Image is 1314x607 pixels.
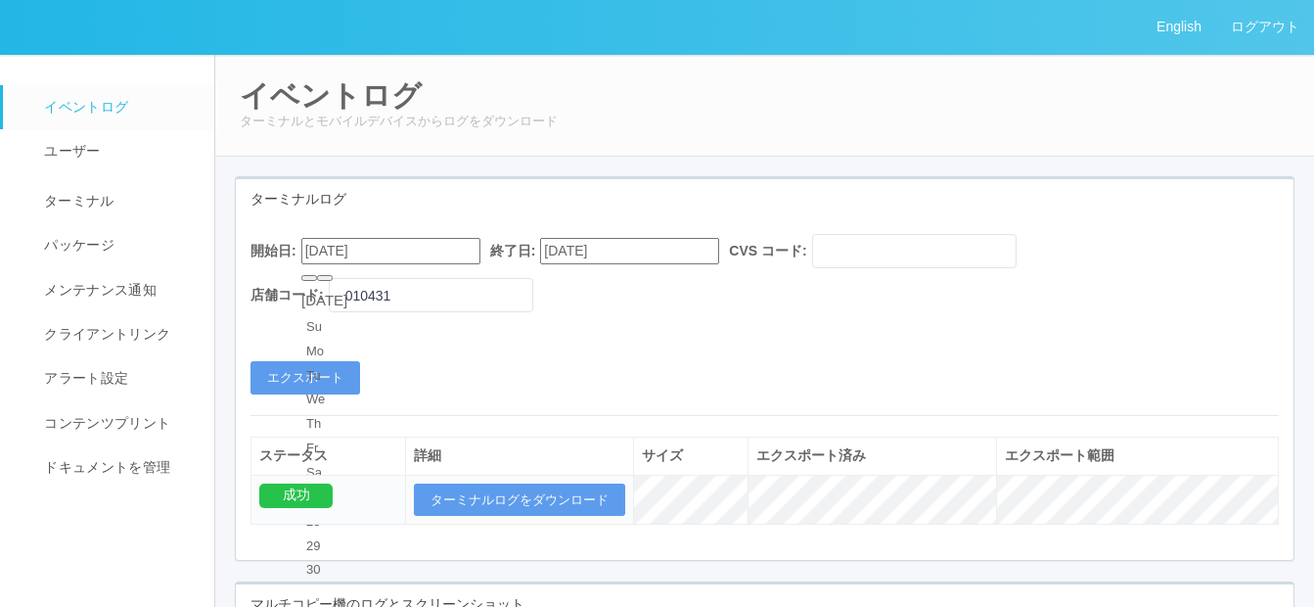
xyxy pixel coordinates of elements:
span: イベントログ [39,99,128,115]
label: CVS コード: [729,241,806,261]
a: パッケージ [3,223,232,267]
span: ユーザー [39,143,100,159]
div: Su [306,317,342,337]
span: アラート設定 [39,370,128,386]
div: エクスポート範囲 [1005,445,1270,466]
div: day-30 [306,561,342,581]
p: ターミナルとモバイルデバイスからログをダウンロード [240,112,1290,131]
span: クライアントリンク [39,326,170,342]
label: 終了日: [490,241,536,261]
span: ドキュメントを管理 [39,459,170,475]
div: Mo [306,342,342,361]
a: イベントログ [3,85,232,129]
div: 詳細 [414,445,625,466]
div: day-29 [306,537,342,556]
a: ターミナル [3,174,232,223]
div: ステータス [259,445,397,466]
div: [DATE] [301,290,347,312]
div: We [306,391,342,410]
div: エクスポート済み [756,445,988,466]
h2: イベントログ [240,79,1290,112]
a: メンテナンス通知 [3,268,232,312]
span: コンテンツプリント [39,415,170,431]
div: Th [306,414,342,434]
div: サイズ [642,445,741,466]
div: 成功 [259,484,333,508]
label: 店舗コード: [250,285,324,305]
a: ユーザー [3,129,232,173]
button: ターミナルログをダウンロード [414,484,625,517]
span: メンテナンス通知 [39,282,157,298]
label: 開始日: [250,241,296,261]
div: Tu [306,366,342,386]
a: クライアントリンク [3,312,232,356]
span: ターミナル [39,193,114,209]
a: コンテンツプリント [3,401,232,445]
div: ターミナルログ [236,179,1293,219]
a: アラート設定 [3,356,232,400]
span: パッケージ [39,237,114,253]
button: エクスポート [250,361,360,395]
a: ドキュメントを管理 [3,445,232,490]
